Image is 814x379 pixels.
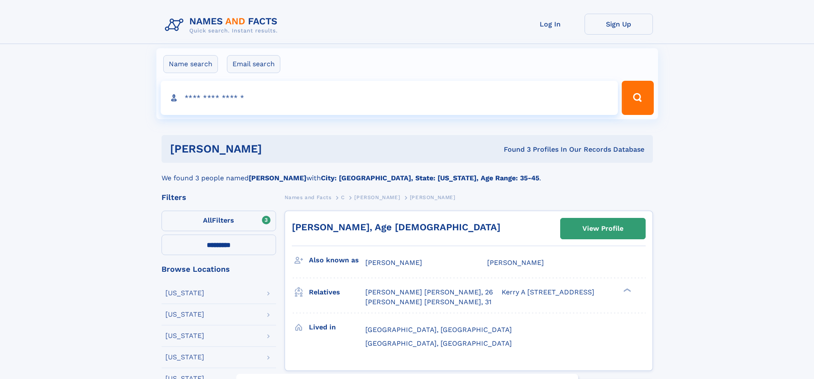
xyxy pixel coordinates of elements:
[309,253,365,267] h3: Also known as
[487,259,544,267] span: [PERSON_NAME]
[354,192,400,203] a: [PERSON_NAME]
[516,14,585,35] a: Log In
[162,265,276,273] div: Browse Locations
[383,145,644,154] div: Found 3 Profiles In Our Records Database
[170,144,383,154] h1: [PERSON_NAME]
[162,211,276,231] label: Filters
[249,174,306,182] b: [PERSON_NAME]
[365,297,491,307] a: [PERSON_NAME] [PERSON_NAME], 31
[502,288,594,297] a: Kerry A [STREET_ADDRESS]
[292,222,500,232] a: [PERSON_NAME], Age [DEMOGRAPHIC_DATA]
[162,163,653,183] div: We found 3 people named with .
[365,339,512,347] span: [GEOGRAPHIC_DATA], [GEOGRAPHIC_DATA]
[309,285,365,300] h3: Relatives
[165,290,204,297] div: [US_STATE]
[410,194,455,200] span: [PERSON_NAME]
[203,216,212,224] span: All
[165,311,204,318] div: [US_STATE]
[621,288,632,293] div: ❯
[365,288,493,297] a: [PERSON_NAME] [PERSON_NAME], 26
[365,259,422,267] span: [PERSON_NAME]
[285,192,332,203] a: Names and Facts
[163,55,218,73] label: Name search
[227,55,280,73] label: Email search
[321,174,539,182] b: City: [GEOGRAPHIC_DATA], State: [US_STATE], Age Range: 35-45
[354,194,400,200] span: [PERSON_NAME]
[165,354,204,361] div: [US_STATE]
[341,194,345,200] span: C
[162,14,285,37] img: Logo Names and Facts
[582,219,623,238] div: View Profile
[341,192,345,203] a: C
[162,194,276,201] div: Filters
[365,326,512,334] span: [GEOGRAPHIC_DATA], [GEOGRAPHIC_DATA]
[161,81,618,115] input: search input
[561,218,645,239] a: View Profile
[622,81,653,115] button: Search Button
[165,332,204,339] div: [US_STATE]
[585,14,653,35] a: Sign Up
[309,320,365,335] h3: Lived in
